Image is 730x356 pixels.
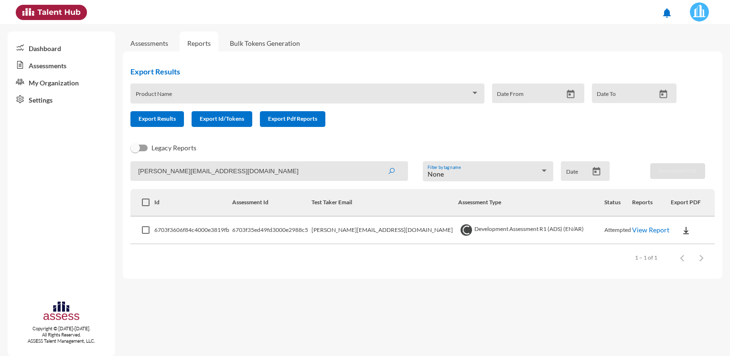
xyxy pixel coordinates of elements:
span: Legacy Reports [151,142,196,154]
a: View Report [632,226,669,234]
th: Status [604,189,632,217]
a: Assessments [130,39,168,47]
td: 6703f35ed49fd3000e2988c5 [232,217,311,244]
th: Reports [632,189,671,217]
span: None [428,170,444,178]
th: Id [154,189,232,217]
button: Download PDF [650,163,705,179]
a: Reports [180,31,218,55]
h2: Export Results [130,67,684,76]
button: Export Pdf Reports [260,111,325,127]
p: Copyright © [DATE]-[DATE]. All Rights Reserved. ASSESS Talent Management, LLC. [8,325,115,344]
td: [PERSON_NAME][EMAIL_ADDRESS][DOMAIN_NAME] [311,217,459,244]
mat-icon: notifications [661,7,673,19]
th: Assessment Id [232,189,311,217]
a: Assessments [8,56,115,73]
input: Search by name, token, assessment type, etc. [130,161,408,181]
div: 1 – 1 of 1 [635,254,657,261]
span: Export Pdf Reports [268,115,317,122]
button: Export Results [130,111,184,127]
button: Open calendar [588,167,605,177]
a: Bulk Tokens Generation [222,31,308,55]
a: Dashboard [8,39,115,56]
td: Attempted [604,217,632,244]
th: Export PDF [671,189,715,217]
button: Open calendar [655,89,672,99]
a: Settings [8,91,115,108]
span: Download PDF [658,167,697,174]
button: Next page [692,248,711,267]
td: 6703f3606f84c4000e3819fb [154,217,232,244]
a: My Organization [8,73,115,91]
span: Export Id/Tokens [200,115,244,122]
button: Open calendar [562,89,579,99]
td: Development Assessment R1 (ADS) (EN/AR) [458,217,604,244]
img: assesscompany-logo.png [43,300,80,324]
span: Export Results [139,115,176,122]
button: Previous page [673,248,692,267]
mat-paginator: Select page [130,244,715,271]
th: Test Taker Email [311,189,459,217]
th: Assessment Type [458,189,604,217]
button: Export Id/Tokens [192,111,252,127]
